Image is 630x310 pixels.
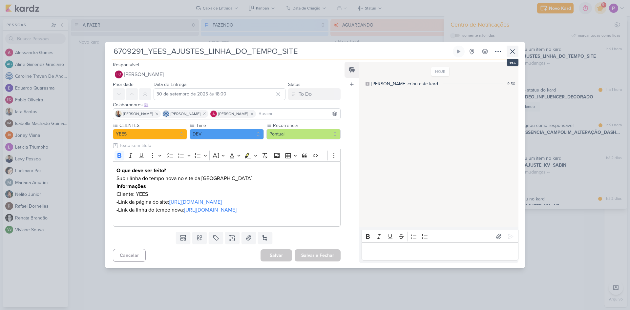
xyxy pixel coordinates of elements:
span: [PERSON_NAME] [218,111,248,117]
p: -Link da página do site: [116,198,337,206]
p: Cliente: YEES [116,190,337,198]
span: [PERSON_NAME] [171,111,200,117]
div: [PERSON_NAME] criou este kard [371,80,438,87]
span: [PERSON_NAME] [123,111,153,117]
label: Prioridade [113,82,134,87]
div: Ligar relógio [456,49,461,54]
label: Recorrência [272,122,341,129]
img: Caroline Traven De Andrade [163,111,169,117]
div: Editor editing area: main [362,242,518,260]
button: To Do [288,88,341,100]
div: Editor toolbar [113,149,341,162]
label: Data de Entrega [154,82,186,87]
div: Editor toolbar [362,230,518,243]
a: [URL][DOMAIN_NAME] [169,199,222,205]
p: -Link da linha do tempo nova: [116,206,337,214]
label: Responsável [113,62,139,68]
input: Kard Sem Título [112,46,451,57]
div: Editor editing area: main [113,161,341,227]
span: [PERSON_NAME] [124,71,164,78]
button: Cancelar [113,249,146,262]
button: DEV [190,129,264,139]
div: To Do [299,90,312,98]
button: Pontual [266,129,341,139]
strong: Informações [116,183,146,190]
div: esc [507,59,518,66]
button: YEES [113,129,187,139]
img: Iara Santos [115,111,122,117]
p: FO [116,73,121,76]
label: Status [288,82,301,87]
input: Select a date [154,88,285,100]
label: CLIENTES [119,122,187,129]
p: Subir linha do tempo nova no site da [GEOGRAPHIC_DATA]. [116,175,337,182]
button: FO [PERSON_NAME] [113,69,341,80]
img: Alessandra Gomes [210,111,217,117]
div: Fabio Oliveira [115,71,123,78]
input: Buscar [257,110,339,118]
input: Texto sem título [118,142,341,149]
div: 9:50 [507,81,515,87]
label: Time [196,122,264,129]
strong: O que deve ser feito? [116,167,166,174]
div: Colaboradores [113,101,341,108]
a: [URL][DOMAIN_NAME] [184,207,237,213]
